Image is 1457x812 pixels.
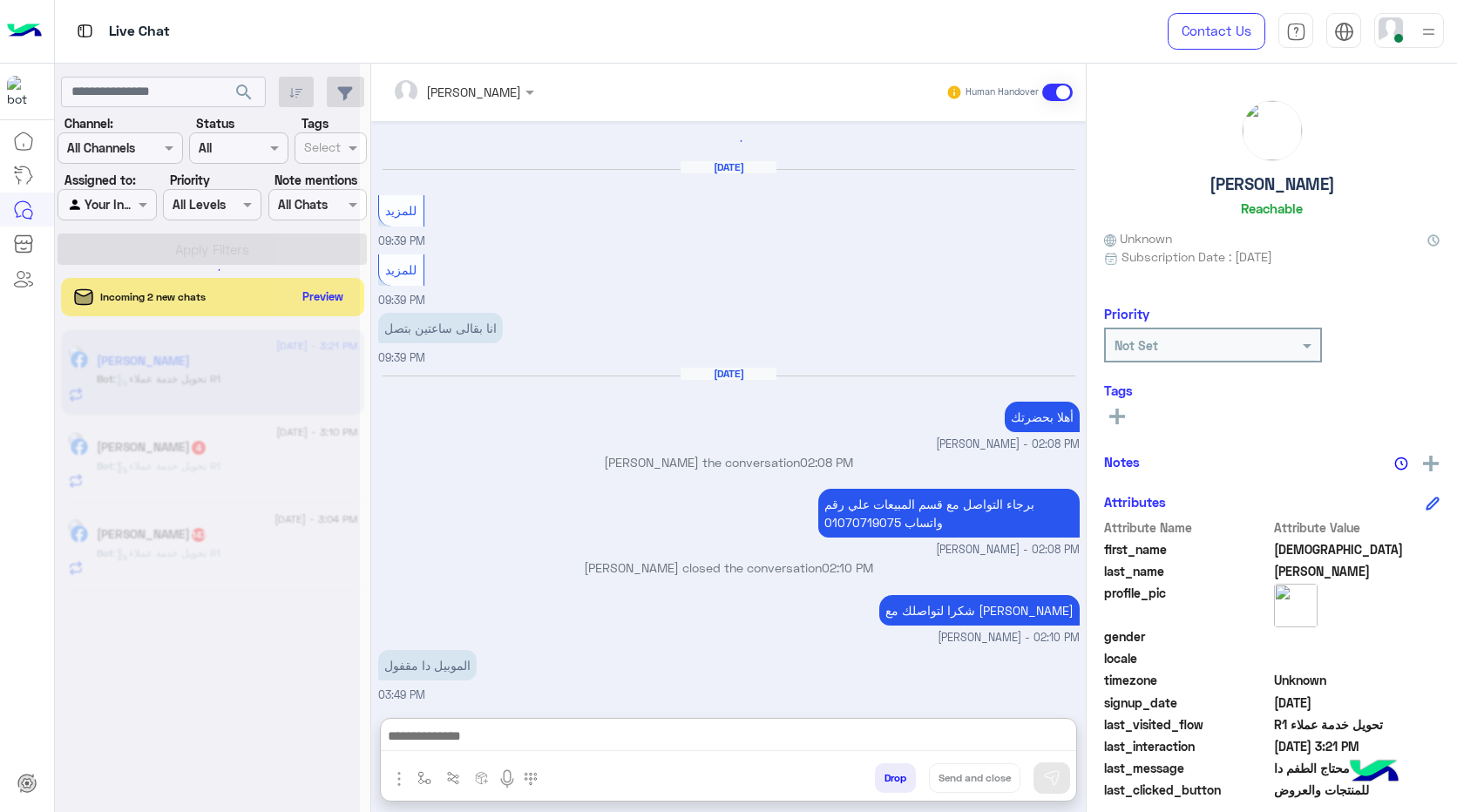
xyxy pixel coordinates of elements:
span: last_message [1104,759,1271,777]
img: make a call [524,772,538,786]
span: Subscription Date : [DATE] [1122,247,1272,266]
img: hulul-logo.png [1344,742,1405,803]
span: للمنتجات والعروض [1274,781,1440,799]
p: [PERSON_NAME] closed the conversation [378,558,1080,577]
span: للمزيد [385,262,417,277]
span: Unknown [1104,229,1172,247]
img: create order [475,771,489,785]
h6: Priority [1104,306,1149,321]
span: last_name [1104,562,1271,580]
span: Attribute Value [1274,518,1440,537]
button: select flow [410,763,439,792]
span: 02:08 PM [800,455,853,470]
button: create order [468,763,497,792]
span: محتاج الطفم دا [1274,759,1440,777]
p: 25/7/2025, 2:08 PM [1005,402,1080,432]
span: 02:10 PM [822,560,873,575]
small: Human Handover [966,85,1039,99]
span: [PERSON_NAME] - 02:08 PM [936,542,1080,558]
span: Attribute Name [1104,518,1271,537]
span: 2025-07-17T10:54:24.059Z [1274,694,1440,712]
img: add [1423,456,1439,471]
span: Abd ElAziz [1274,562,1440,580]
span: null [1274,627,1440,646]
img: 322208621163248 [7,76,38,107]
img: userImage [1379,17,1403,42]
h6: [DATE] [681,368,776,380]
div: Select [302,138,341,160]
button: Trigger scenario [439,763,468,792]
span: 09:39 PM [378,351,425,364]
span: Adham [1274,540,1440,558]
span: signup_date [1104,694,1271,712]
span: profile_pic [1104,584,1271,624]
img: picture [1274,584,1318,627]
p: 25/7/2025, 3:49 PM [378,650,477,680]
img: picture [1243,101,1302,160]
a: tab [1278,13,1313,50]
span: 2025-08-10T12:21:34.793Z [1274,737,1440,755]
img: profile [1418,21,1440,43]
span: null [1274,649,1440,667]
span: locale [1104,649,1271,667]
h6: Notes [1104,454,1140,470]
img: tab [74,20,96,42]
h6: [DATE] [681,161,776,173]
p: 25/7/2025, 2:08 PM [818,489,1080,538]
span: last_visited_flow [1104,715,1271,734]
h6: Tags [1104,382,1440,398]
button: Send and close [929,763,1020,793]
img: tab [1286,22,1306,42]
span: [PERSON_NAME] - 02:08 PM [936,436,1080,453]
span: timezone [1104,671,1271,689]
span: last_clicked_button [1104,781,1271,799]
span: [PERSON_NAME] - 02:10 PM [938,630,1080,646]
span: تحويل خدمة عملاء R1 [1274,715,1440,734]
a: Contact Us [1168,13,1265,50]
span: 09:39 PM [378,234,425,247]
span: last_interaction [1104,737,1271,755]
img: send message [1043,769,1061,787]
img: notes [1394,457,1408,470]
h6: Attributes [1104,494,1166,510]
span: للمزيد [385,203,417,218]
button: Drop [875,763,916,793]
img: Logo [7,13,42,50]
p: 25/7/2025, 2:10 PM [879,595,1080,626]
span: 09:39 PM [378,294,425,307]
img: send voice note [497,768,518,789]
span: 03:49 PM [378,688,425,701]
img: select flow [417,771,431,785]
img: Trigger scenario [446,771,460,785]
div: loading... [383,125,1075,156]
p: Live Chat [109,20,170,44]
span: gender [1104,627,1271,646]
img: tab [1334,22,1354,42]
p: 24/7/2025, 9:39 PM [378,313,503,343]
h5: [PERSON_NAME] [1210,174,1335,194]
img: send attachment [389,768,410,789]
span: Unknown [1274,671,1440,689]
p: [PERSON_NAME] the conversation [378,453,1080,471]
div: loading... [192,254,222,285]
h6: Reachable [1241,200,1303,216]
span: first_name [1104,540,1271,558]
